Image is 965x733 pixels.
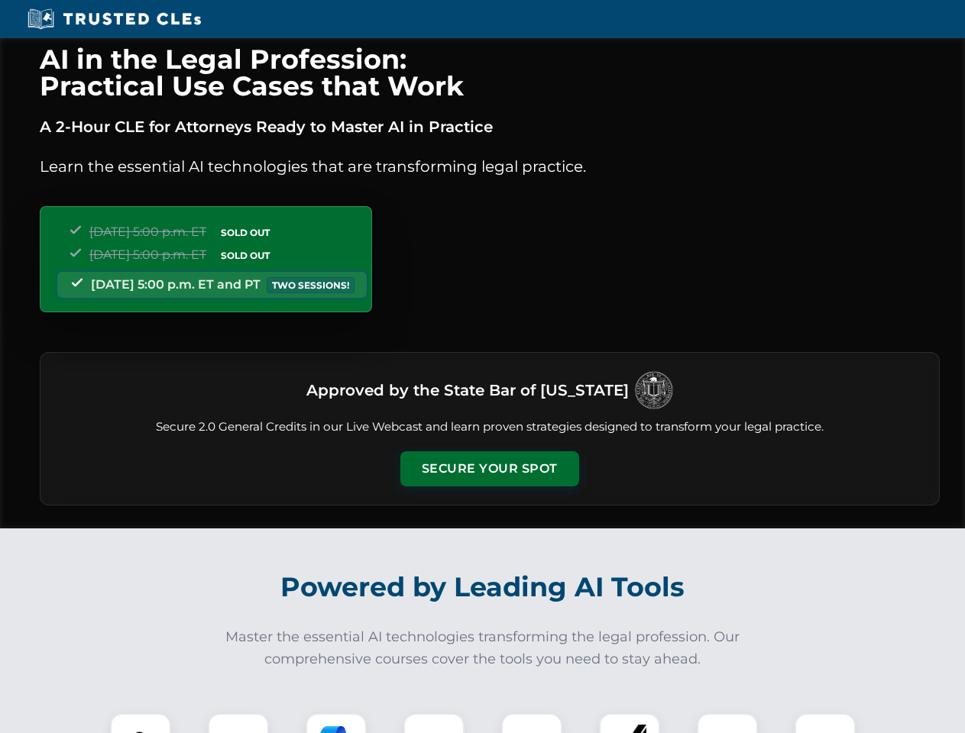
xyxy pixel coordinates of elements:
p: Secure 2.0 General Credits in our Live Webcast and learn proven strategies designed to transform ... [59,418,921,436]
h1: AI in the Legal Profession: Practical Use Cases that Work [40,46,940,99]
p: A 2-Hour CLE for Attorneys Ready to Master AI in Practice [40,115,940,139]
h3: Approved by the State Bar of [US_STATE] [306,376,629,404]
p: Learn the essential AI technologies that are transforming legal practice. [40,154,940,179]
span: [DATE] 5:00 p.m. ET [89,247,206,262]
span: [DATE] 5:00 p.m. ET [89,224,206,239]
h2: Powered by Leading AI Tools [60,560,906,614]
span: SOLD OUT [215,247,275,263]
button: Secure Your Spot [400,451,579,486]
span: SOLD OUT [215,224,275,241]
p: Master the essential AI technologies transforming the legal profession. Our comprehensive courses... [215,626,750,670]
img: Trusted CLEs [23,8,206,31]
img: Logo [635,371,673,409]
